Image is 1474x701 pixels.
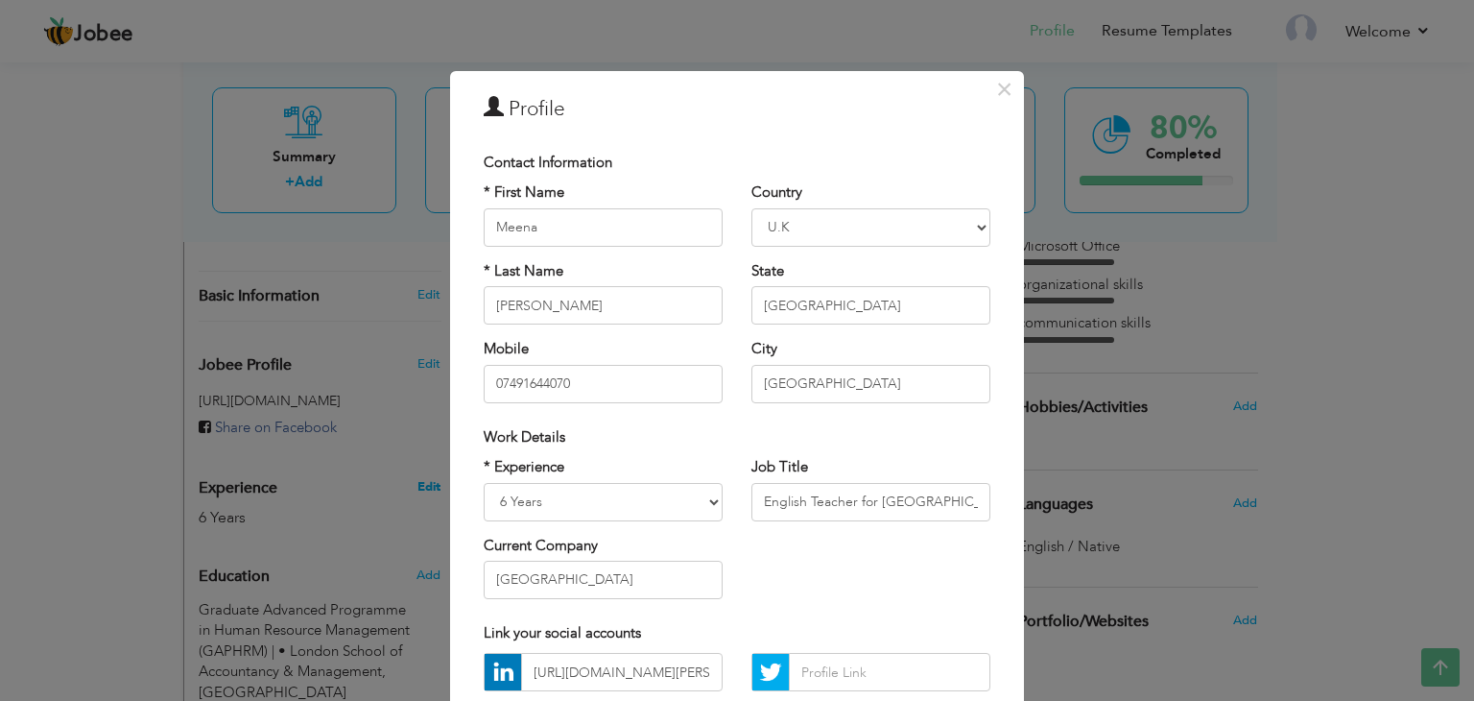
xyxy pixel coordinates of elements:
label: City [751,339,777,359]
label: * Experience [484,457,564,477]
h3: Profile [484,95,990,124]
label: Job Title [751,457,808,477]
label: * Last Name [484,261,563,281]
label: * First Name [484,182,564,203]
label: Mobile [484,339,529,359]
span: Work Details [484,427,565,447]
input: Profile Link [789,653,990,691]
span: Link your social accounts [484,623,641,642]
img: linkedin [485,654,521,690]
label: State [751,261,784,281]
button: Close [988,74,1019,105]
input: Profile Link [521,653,723,691]
span: Contact Information [484,153,612,172]
span: × [996,72,1012,107]
label: Current Company [484,536,598,556]
label: Country [751,182,802,203]
img: Twitter [752,654,789,690]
